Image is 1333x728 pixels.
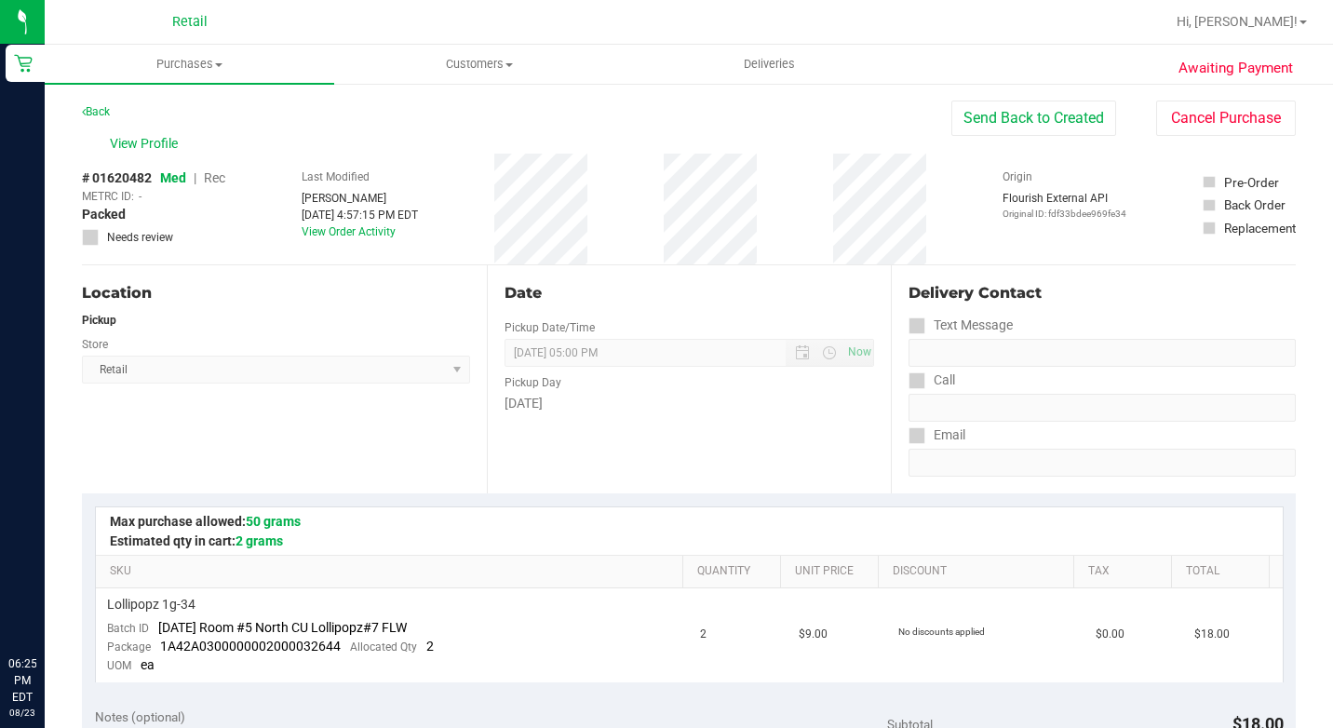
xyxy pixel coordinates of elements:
[909,339,1296,367] input: Format: (999) 999-9999
[893,564,1066,579] a: Discount
[45,45,334,84] a: Purchases
[302,190,418,207] div: [PERSON_NAME]
[302,169,370,185] label: Last Modified
[110,514,301,529] span: Max purchase allowed:
[700,626,707,643] span: 2
[1003,169,1032,185] label: Origin
[82,282,470,304] div: Location
[194,170,196,185] span: |
[95,709,185,724] span: Notes (optional)
[625,45,914,84] a: Deliveries
[909,394,1296,422] input: Format: (999) 999-9999
[350,640,417,654] span: Allocated Qty
[1156,101,1296,136] button: Cancel Purchase
[1003,207,1126,221] p: Original ID: fdf33bdee969fe34
[82,336,108,353] label: Store
[246,514,301,529] span: 50 grams
[799,626,828,643] span: $9.00
[107,229,173,246] span: Needs review
[82,188,134,205] span: METRC ID:
[1177,14,1298,29] span: Hi, [PERSON_NAME]!
[160,639,341,654] span: 1A42A0300000002000032644
[107,640,151,654] span: Package
[426,639,434,654] span: 2
[697,564,773,579] a: Quantity
[1003,190,1126,221] div: Flourish External API
[236,533,283,548] span: 2 grams
[1178,58,1293,79] span: Awaiting Payment
[1224,195,1286,214] div: Back Order
[19,579,74,635] iframe: Resource center
[951,101,1116,136] button: Send Back to Created
[505,282,875,304] div: Date
[1186,564,1261,579] a: Total
[82,314,116,327] strong: Pickup
[110,533,283,548] span: Estimated qty in cart:
[172,14,208,30] span: Retail
[139,188,141,205] span: -
[505,394,875,413] div: [DATE]
[1194,626,1230,643] span: $18.00
[82,169,152,188] span: # 01620482
[334,45,624,84] a: Customers
[8,655,36,706] p: 06:25 PM EDT
[107,622,149,635] span: Batch ID
[909,282,1296,304] div: Delivery Contact
[1224,219,1296,237] div: Replacement
[82,105,110,118] a: Back
[158,620,407,635] span: [DATE] Room #5 North CU Lollipopz#7 FLW
[1096,626,1124,643] span: $0.00
[505,374,561,391] label: Pickup Day
[505,319,595,336] label: Pickup Date/Time
[335,56,623,73] span: Customers
[795,564,870,579] a: Unit Price
[302,225,396,238] a: View Order Activity
[898,627,985,637] span: No discounts applied
[107,596,195,613] span: Lollipopz 1g-34
[14,54,33,73] inline-svg: Retail
[909,367,955,394] label: Call
[82,205,126,224] span: Packed
[1088,564,1164,579] a: Tax
[719,56,820,73] span: Deliveries
[110,564,675,579] a: SKU
[909,312,1013,339] label: Text Message
[1224,173,1279,192] div: Pre-Order
[302,207,418,223] div: [DATE] 4:57:15 PM EDT
[8,706,36,720] p: 08/23
[107,659,131,672] span: UOM
[141,657,155,672] span: ea
[110,134,184,154] span: View Profile
[45,56,334,73] span: Purchases
[909,422,965,449] label: Email
[160,170,186,185] span: Med
[204,170,225,185] span: Rec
